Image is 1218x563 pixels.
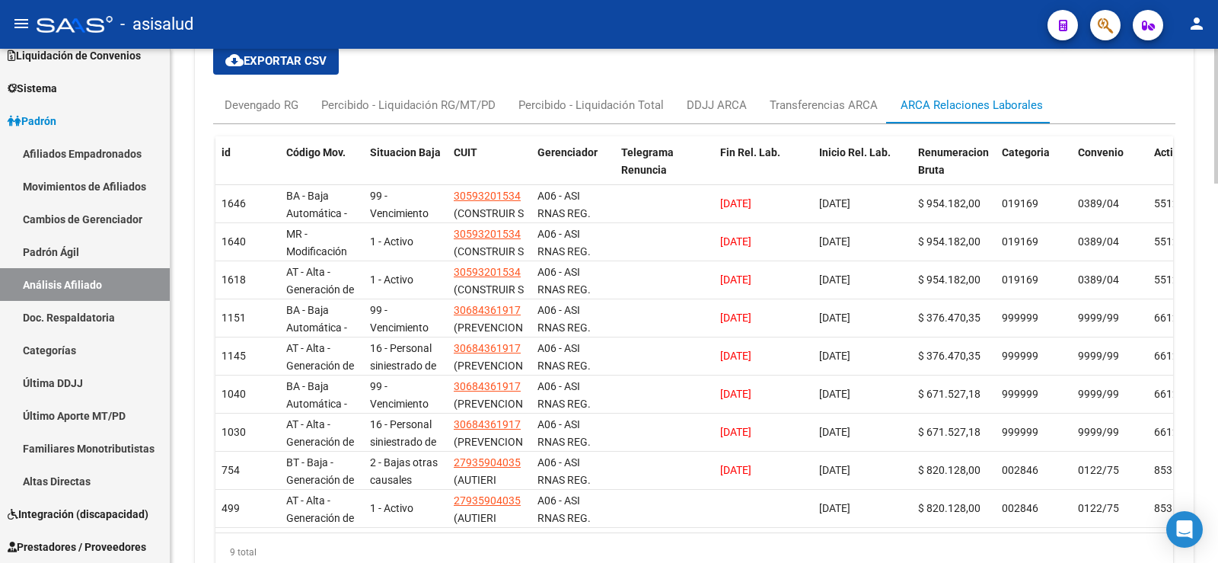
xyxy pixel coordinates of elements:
[454,304,521,316] span: 30684361917
[819,426,850,438] span: [DATE]
[225,54,327,68] span: Exportar CSV
[1002,312,1038,324] span: 999999
[1188,14,1206,33] mat-icon: person
[454,456,521,469] span: 27935904035
[819,197,850,210] span: [DATE]
[1078,502,1119,514] span: 0122/75
[720,426,751,438] span: [DATE]
[918,426,980,438] span: $ 671.527,18
[454,360,529,441] span: (PREVENCION ASEGURADORA DE RIESGOS DEL TRABAJO SA)
[454,321,529,403] span: (PREVENCION ASEGURADORA DE RIESGOS DEL TRABAJO SA)
[1166,511,1203,548] div: Open Intercom Messenger
[222,235,246,248] span: 1640
[454,283,524,313] span: (CONSTRUIR S A C I C Y A)
[918,388,980,400] span: $ 671.527,18
[819,146,891,158] span: Inicio Rel. Lab.
[12,14,30,33] mat-icon: menu
[1154,388,1191,400] span: 661210
[321,97,496,114] div: Percibido - Liquidación RG/MT/PD
[518,97,664,114] div: Percibido - Liquidación Total
[454,436,529,517] span: (PREVENCION ASEGURADORA DE RIESGOS DEL TRABAJO SA)
[1072,136,1148,203] datatable-header-cell: Convenio
[370,304,437,421] span: 99 - Vencimiento de contrato a plazo fijo o determ., a tiempo compl. o parcial
[537,266,591,296] span: A06 - ASI RNAS REG.
[621,146,674,176] span: Telegrama Renuncia
[615,136,714,203] datatable-header-cell: Telegrama Renuncia
[537,342,591,372] span: A06 - ASI RNAS REG.
[1002,388,1038,400] span: 999999
[1002,502,1038,514] span: 002846
[454,228,521,240] span: 30593201534
[222,146,231,158] span: id
[537,418,591,448] span: A06 - ASI RNAS REG.
[918,350,980,362] span: $ 376.470,35
[918,312,980,324] span: $ 376.470,35
[912,136,996,203] datatable-header-cell: Renumeracion Bruta
[720,274,751,286] span: [DATE]
[8,113,56,130] span: Padrón
[537,304,591,334] span: A06 - ASI RNAS REG.
[454,398,529,479] span: (PREVENCION ASEGURADORA DE RIESGOS DEL TRABAJO SA)
[120,8,193,41] span: - asisalud
[1154,464,1191,476] span: 853110
[1078,426,1119,438] span: 9999/99
[1078,350,1119,362] span: 9999/99
[286,342,354,389] span: AT - Alta - Generación de clave
[1078,146,1124,158] span: Convenio
[687,97,747,114] div: DDJJ ARCA
[537,146,598,158] span: Gerenciador
[819,502,850,514] span: [DATE]
[286,418,354,465] span: AT - Alta - Generación de clave
[1078,235,1119,248] span: 0389/04
[537,456,591,486] span: A06 - ASI RNAS REG.
[918,235,980,248] span: $ 954.182,00
[1154,274,1191,286] span: 551223
[720,350,751,362] span: [DATE]
[222,426,246,438] span: 1030
[720,464,751,476] span: [DATE]
[454,494,521,507] span: 27935904035
[537,190,591,219] span: A06 - ASI RNAS REG.
[286,380,347,427] span: BA - Baja Automática - Anulación
[918,464,980,476] span: $ 820.128,00
[918,146,989,176] span: Renumeracion Bruta
[370,418,436,465] span: 16 - Personal siniestrado de terceros
[1078,464,1119,476] span: 0122/75
[286,146,346,158] span: Código Mov.
[454,474,496,504] span: (AUTIERI GILDA)
[222,388,246,400] span: 1040
[770,97,878,114] div: Transferencias ARCA
[1154,312,1191,324] span: 661210
[819,388,850,400] span: [DATE]
[8,506,148,523] span: Integración (discapacidad)
[222,502,240,514] span: 499
[286,494,354,542] span: AT - Alta - Generación de clave
[1078,197,1119,210] span: 0389/04
[280,136,364,203] datatable-header-cell: Código Mov.
[286,304,347,351] span: BA - Baja Automática - Anulación
[720,388,751,400] span: [DATE]
[720,312,751,324] span: [DATE]
[1002,235,1038,248] span: 019169
[225,51,244,69] mat-icon: cloud_download
[370,274,413,286] span: 1 - Activo
[531,136,615,203] datatable-header-cell: Gerenciador
[364,136,448,203] datatable-header-cell: Situacion Baja
[537,228,591,258] span: A06 - ASI RNAS REG.
[918,274,980,286] span: $ 954.182,00
[537,494,591,524] span: A06 - ASI RNAS REG.
[222,464,240,476] span: 754
[901,97,1043,114] div: ARCA Relaciones Laborales
[454,190,521,202] span: 30593201534
[819,350,850,362] span: [DATE]
[454,207,524,237] span: (CONSTRUIR S A C I C Y A)
[1002,274,1038,286] span: 019169
[213,47,339,75] button: Exportar CSV
[454,418,521,430] span: 30684361917
[918,502,980,514] span: $ 820.128,00
[1078,388,1119,400] span: 9999/99
[286,266,354,313] span: AT - Alta - Generación de clave
[454,342,521,354] span: 30684361917
[1002,350,1038,362] span: 999999
[1154,197,1191,210] span: 551223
